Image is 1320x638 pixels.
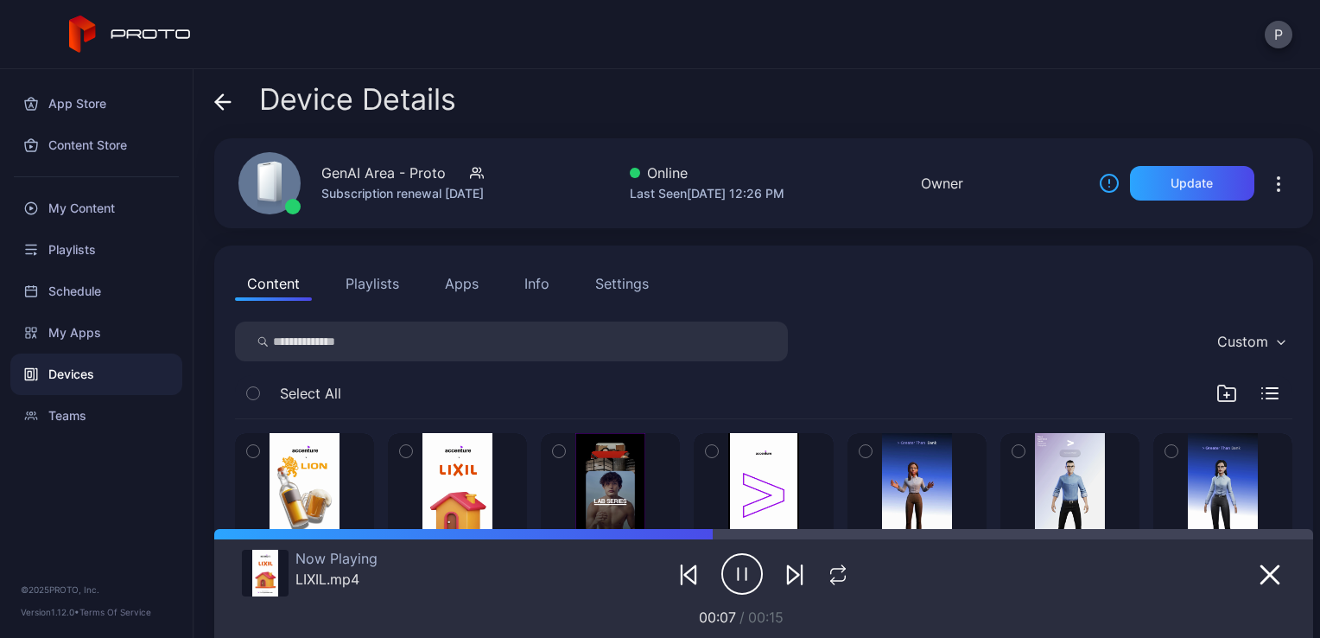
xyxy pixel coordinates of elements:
[295,550,378,567] div: Now Playing
[79,607,151,617] a: Terms Of Service
[10,271,182,312] a: Schedule
[321,163,446,183] div: GenAI Area - Proto
[1209,322,1292,361] button: Custom
[1265,21,1292,48] button: P
[10,395,182,437] a: Teams
[295,571,378,588] div: LIXIL.mp4
[595,273,649,294] div: Settings
[699,609,736,626] span: 00:07
[512,266,562,301] button: Info
[524,273,549,294] div: Info
[21,607,79,617] span: Version 1.12.0 •
[333,266,411,301] button: Playlists
[10,229,182,271] a: Playlists
[1130,166,1254,201] button: Update
[1171,176,1213,190] div: Update
[1217,333,1268,350] div: Custom
[259,83,456,116] span: Device Details
[630,183,784,204] div: Last Seen [DATE] 12:26 PM
[10,312,182,354] a: My Apps
[630,163,784,183] div: Online
[10,83,182,124] a: App Store
[748,609,784,626] span: 00:15
[10,354,182,395] a: Devices
[583,266,661,301] button: Settings
[280,383,341,404] span: Select All
[21,583,172,597] div: © 2025 PROTO, Inc.
[235,266,312,301] button: Content
[433,266,491,301] button: Apps
[921,173,963,194] div: Owner
[10,188,182,229] a: My Content
[10,124,182,166] a: Content Store
[739,609,745,626] span: /
[321,183,484,204] div: Subscription renewal [DATE]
